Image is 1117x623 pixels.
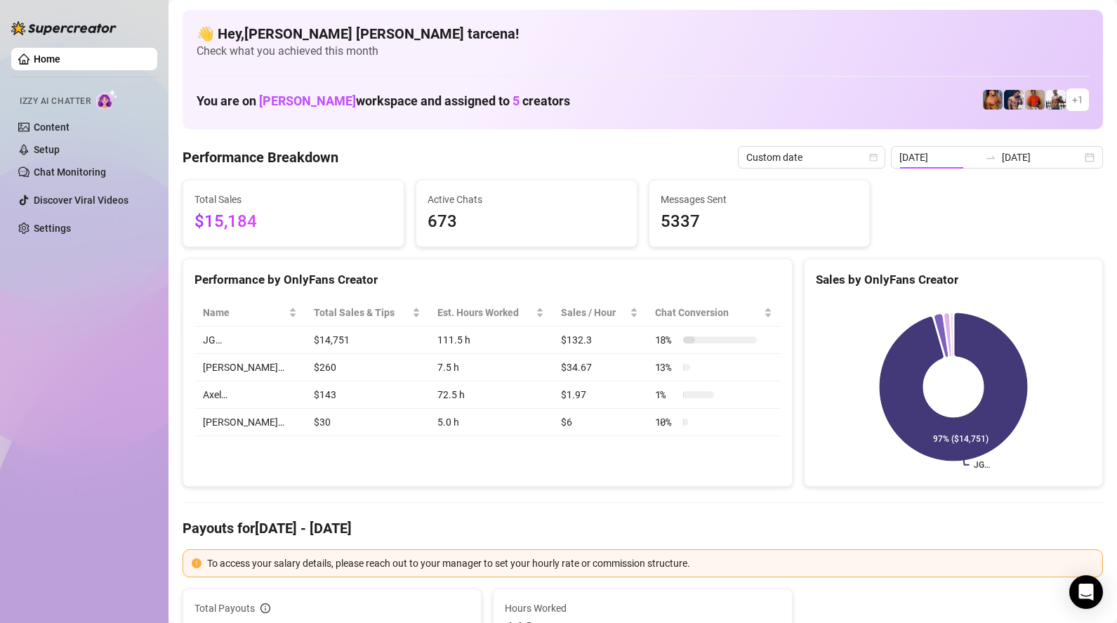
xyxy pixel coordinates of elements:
[34,166,106,178] a: Chat Monitoring
[203,305,286,320] span: Name
[194,354,305,381] td: [PERSON_NAME]…
[985,152,996,163] span: swap-right
[553,354,646,381] td: $34.67
[20,95,91,108] span: Izzy AI Chatter
[34,195,128,206] a: Discover Viral Videos
[553,299,646,327] th: Sales / Hour
[259,93,356,108] span: [PERSON_NAME]
[194,299,305,327] th: Name
[34,223,71,234] a: Settings
[816,270,1091,289] div: Sales by OnlyFans Creator
[869,153,878,162] span: calendar
[194,327,305,354] td: JG…
[34,53,60,65] a: Home
[655,387,678,402] span: 1 %
[305,327,428,354] td: $14,751
[314,305,409,320] span: Total Sales & Tips
[985,152,996,163] span: to
[305,381,428,409] td: $143
[1046,90,1066,110] img: JUSTIN
[34,122,70,133] a: Content
[183,518,1103,538] h4: Payouts for [DATE] - [DATE]
[429,354,553,381] td: 7.5 h
[973,460,989,470] text: JG…
[1025,90,1045,110] img: Justin
[194,270,781,289] div: Performance by OnlyFans Creator
[183,147,338,167] h4: Performance Breakdown
[553,327,646,354] td: $132.3
[1002,150,1082,165] input: End date
[553,409,646,436] td: $6
[305,409,428,436] td: $30
[429,381,553,409] td: 72.5 h
[505,601,780,616] span: Hours Worked
[513,93,520,108] span: 5
[428,209,626,235] span: 673
[96,89,118,110] img: AI Chatter
[34,144,60,155] a: Setup
[746,147,877,168] span: Custom date
[194,209,392,235] span: $15,184
[561,305,626,320] span: Sales / Hour
[197,93,570,109] h1: You are on workspace and assigned to creators
[983,90,1003,110] img: JG
[899,150,979,165] input: Start date
[1004,90,1024,110] img: Axel
[647,299,781,327] th: Chat Conversion
[194,601,255,616] span: Total Payouts
[661,209,859,235] span: 5337
[192,558,201,568] span: exclamation-circle
[661,192,859,207] span: Messages Sent
[194,409,305,436] td: [PERSON_NAME]…
[11,21,117,35] img: logo-BBDzfeDw.svg
[260,603,270,613] span: info-circle
[437,305,533,320] div: Est. Hours Worked
[194,192,392,207] span: Total Sales
[655,360,678,375] span: 13 %
[655,414,678,430] span: 10 %
[305,354,428,381] td: $260
[197,24,1089,44] h4: 👋 Hey, [PERSON_NAME] [PERSON_NAME] tarcena !
[429,327,553,354] td: 111.5 h
[428,192,626,207] span: Active Chats
[197,44,1089,59] span: Check what you achieved this month
[655,332,678,348] span: 18 %
[207,556,1094,571] div: To access your salary details, please reach out to your manager to set your hourly rate or commis...
[429,409,553,436] td: 5.0 h
[1069,575,1103,609] div: Open Intercom Messenger
[553,381,646,409] td: $1.97
[305,299,428,327] th: Total Sales & Tips
[1072,92,1083,107] span: + 1
[655,305,761,320] span: Chat Conversion
[194,381,305,409] td: Axel…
